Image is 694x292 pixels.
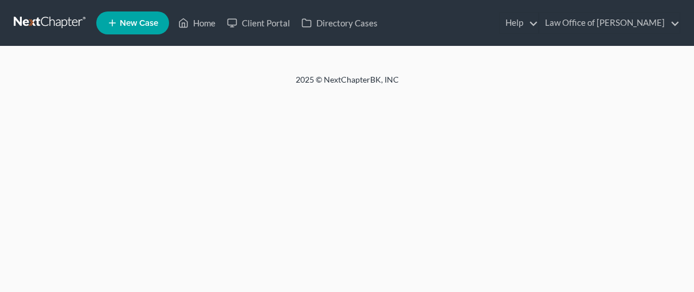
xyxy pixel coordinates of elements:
a: Help [500,13,538,33]
a: Law Office of [PERSON_NAME] [539,13,680,33]
a: Home [172,13,221,33]
a: Client Portal [221,13,296,33]
a: Directory Cases [296,13,383,33]
div: 2025 © NextChapterBK, INC [21,74,674,95]
new-legal-case-button: New Case [96,11,169,34]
